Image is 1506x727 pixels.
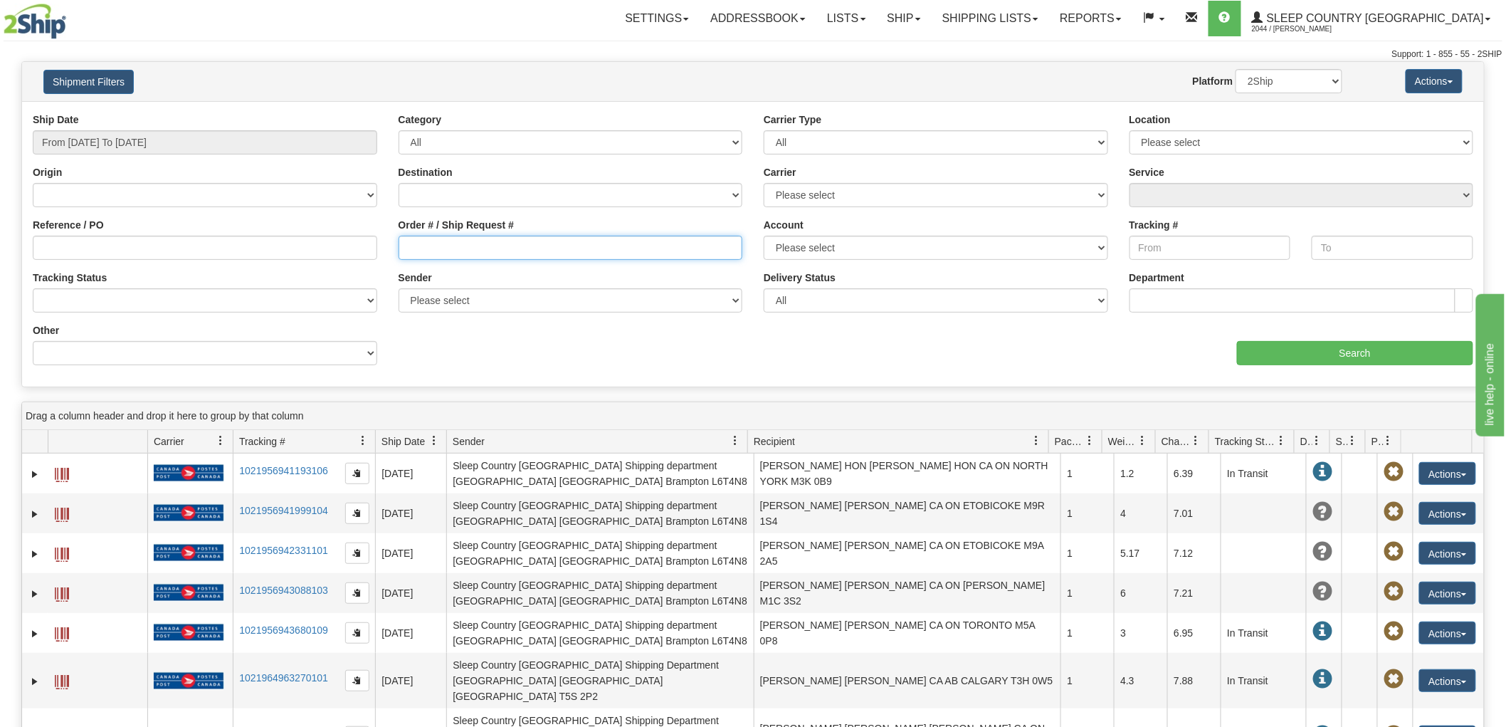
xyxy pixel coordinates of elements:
a: Shipping lists [932,1,1049,36]
td: 5.17 [1114,533,1167,573]
span: Pickup Status [1371,434,1384,449]
a: Sender filter column settings [723,429,747,453]
td: Sleep Country [GEOGRAPHIC_DATA] Shipping Department [GEOGRAPHIC_DATA] [GEOGRAPHIC_DATA] [GEOGRAPH... [446,653,754,708]
a: Packages filter column settings [1078,429,1102,453]
td: 1 [1060,613,1114,653]
span: Carrier [154,434,184,449]
a: Expand [28,587,42,601]
td: Sleep Country [GEOGRAPHIC_DATA] Shipping department [GEOGRAPHIC_DATA] [GEOGRAPHIC_DATA] Brampton ... [446,573,754,613]
td: 1 [1060,533,1114,573]
div: grid grouping header [22,402,1484,430]
a: Weight filter column settings [1131,429,1155,453]
button: Copy to clipboard [345,670,369,691]
a: Expand [28,467,42,481]
td: [DATE] [375,533,446,573]
iframe: chat widget [1473,291,1505,436]
span: Unknown [1312,542,1332,562]
span: Unknown [1312,502,1332,522]
span: Unknown [1312,582,1332,602]
button: Actions [1419,542,1476,565]
td: 6 [1114,573,1167,613]
input: From [1129,236,1291,260]
a: Sleep Country [GEOGRAPHIC_DATA] 2044 / [PERSON_NAME] [1241,1,1502,36]
span: Tracking # [239,434,285,449]
label: Category [399,113,442,127]
td: [PERSON_NAME] HON [PERSON_NAME] HON CA ON NORTH YORK M3K 0B9 [754,454,1061,493]
td: Sleep Country [GEOGRAPHIC_DATA] Shipping department [GEOGRAPHIC_DATA] [GEOGRAPHIC_DATA] Brampton ... [446,613,754,653]
img: logo2044.jpg [4,4,66,39]
td: 6.39 [1167,454,1221,493]
td: 7.12 [1167,533,1221,573]
a: Tracking Status filter column settings [1270,429,1294,453]
label: Sender [399,271,432,285]
td: In Transit [1221,454,1306,493]
td: 1 [1060,653,1114,708]
a: Reports [1049,1,1132,36]
td: [DATE] [375,613,446,653]
td: [PERSON_NAME] [PERSON_NAME] CA ON [PERSON_NAME] M1C 3S2 [754,573,1061,613]
td: 1.2 [1114,454,1167,493]
img: 20 - Canada Post [154,504,223,522]
label: Order # / Ship Request # [399,218,515,232]
td: 7.88 [1167,653,1221,708]
label: Service [1129,165,1165,179]
a: Expand [28,627,42,641]
a: Label [55,621,69,644]
button: Actions [1419,462,1476,485]
button: Copy to clipboard [345,582,369,604]
button: Actions [1406,69,1463,93]
span: Packages [1055,434,1085,449]
td: In Transit [1221,613,1306,653]
span: Sender [453,434,485,449]
span: Weight [1108,434,1138,449]
a: Ship [877,1,932,36]
a: 1021956941999104 [239,505,328,516]
label: Account [764,218,804,232]
a: Expand [28,547,42,561]
button: Actions [1419,622,1476,644]
span: 2044 / [PERSON_NAME] [1252,22,1359,36]
a: 1021956942331101 [239,545,328,556]
a: Lists [816,1,876,36]
span: Charge [1162,434,1191,449]
a: Settings [614,1,700,36]
input: Search [1237,341,1473,365]
a: Charge filter column settings [1184,429,1209,453]
button: Copy to clipboard [345,503,369,524]
img: 20 - Canada Post [154,672,223,690]
td: [DATE] [375,573,446,613]
a: Carrier filter column settings [209,429,233,453]
span: In Transit [1312,669,1332,689]
td: In Transit [1221,653,1306,708]
span: Sleep Country [GEOGRAPHIC_DATA] [1263,12,1484,24]
td: [PERSON_NAME] [PERSON_NAME] CA ON ETOBICOKE M9R 1S4 [754,493,1061,533]
a: Tracking # filter column settings [351,429,375,453]
label: Tracking Status [33,271,107,285]
span: Ship Date [381,434,425,449]
label: Other [33,323,59,338]
td: 7.01 [1167,493,1221,533]
label: Carrier Type [764,113,821,127]
button: Copy to clipboard [345,622,369,644]
a: 1021964963270101 [239,672,328,684]
a: Addressbook [700,1,816,36]
a: Label [55,581,69,604]
img: 20 - Canada Post [154,464,223,482]
td: Sleep Country [GEOGRAPHIC_DATA] Shipping department [GEOGRAPHIC_DATA] [GEOGRAPHIC_DATA] Brampton ... [446,533,754,573]
td: 1 [1060,454,1114,493]
td: [PERSON_NAME] [PERSON_NAME] CA ON ETOBICOKE M9A 2A5 [754,533,1061,573]
a: Label [55,541,69,564]
td: 4.3 [1114,653,1167,708]
a: Ship Date filter column settings [422,429,446,453]
a: 1021956941193106 [239,465,328,476]
td: 3 [1114,613,1167,653]
a: 1021956943088103 [239,585,328,596]
label: Reference / PO [33,218,104,232]
label: Carrier [764,165,796,179]
span: Pickup Not Assigned [1384,542,1404,562]
label: Origin [33,165,62,179]
button: Actions [1419,502,1476,525]
label: Department [1129,271,1185,285]
td: [PERSON_NAME] [PERSON_NAME] CA ON TORONTO M5A 0P8 [754,613,1061,653]
a: Expand [28,674,42,689]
